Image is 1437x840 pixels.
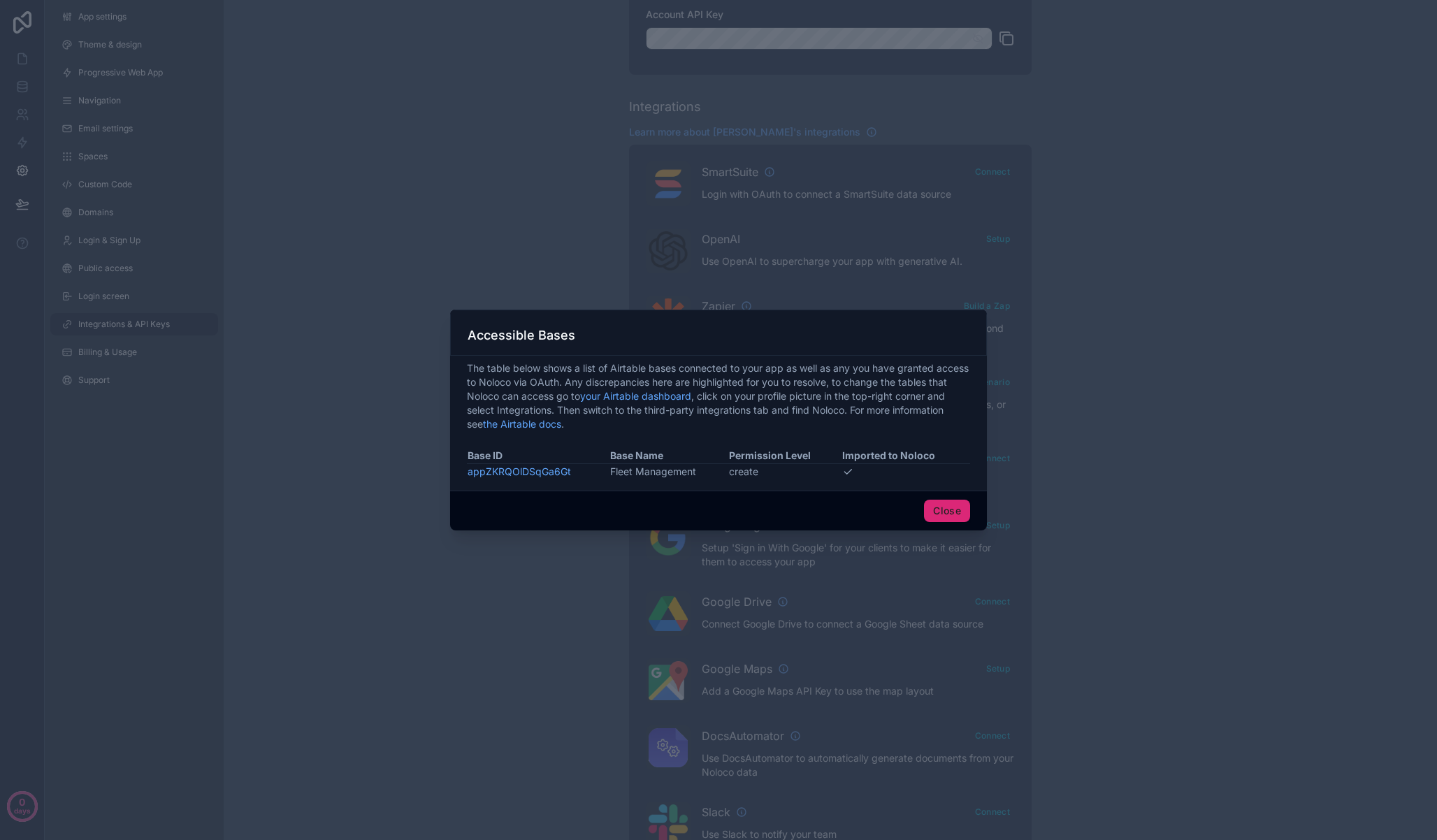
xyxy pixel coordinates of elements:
a: the Airtable docs [483,418,561,430]
a: appZKRQOlDSqGa6Gt [468,465,571,477]
td: create [728,464,842,480]
th: Imported to Noloco [842,448,970,464]
td: Fleet Management [609,464,728,480]
a: your Airtable dashboard [580,390,691,402]
th: Base Name [609,448,728,464]
h3: Accessible Bases [468,327,575,344]
span: The table below shows a list of Airtable bases connected to your app as well as any you have gran... [467,361,970,431]
th: Permission Level [728,448,842,464]
th: Base ID [467,448,609,464]
button: Close [924,500,970,522]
